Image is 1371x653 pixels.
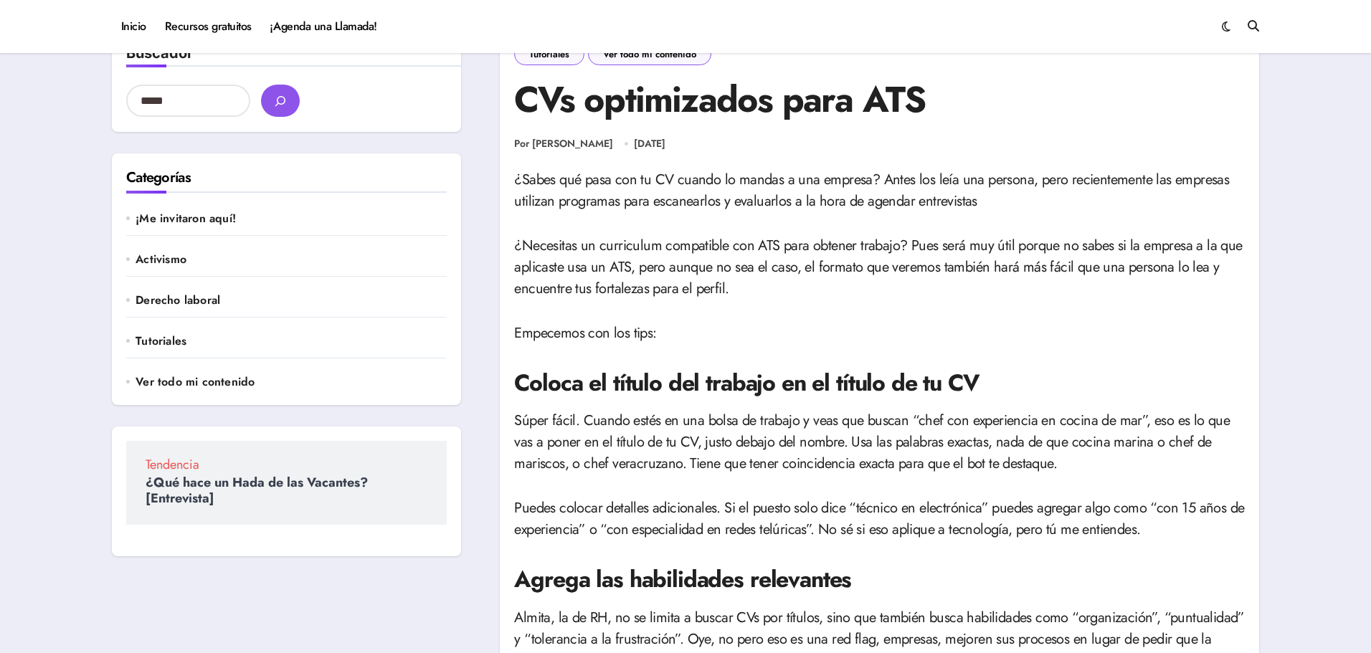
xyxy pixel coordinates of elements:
a: Por [PERSON_NAME] [514,137,613,151]
a: Recursos gratuitos [156,7,261,46]
time: [DATE] [634,136,665,151]
h1: CVs optimizados para ATS [514,76,1245,123]
a: Ver todo mi contenido [136,374,447,390]
a: ¿Qué hace un Hada de las Vacantes? [Entrevista] [146,473,368,507]
a: ¡Agenda una Llamada! [261,7,386,46]
h2: Categorías [126,168,447,188]
a: Derecho laboral [136,292,447,308]
a: Activismo [136,252,447,267]
p: ¿Necesitas un curriculum compatible con ATS para obtener trabajo? Pues será muy útil porque no sa... [514,235,1245,300]
a: Inicio [112,7,156,46]
p: Empecemos con los tips: [514,323,1245,344]
a: Tutoriales [136,333,447,349]
p: Puedes colocar detalles adicionales. Si el puesto solo dice “técnico en electrónica” puedes agreg... [514,497,1245,540]
a: [DATE] [634,137,665,151]
h2: Agrega las habilidades relevantes [514,563,1245,596]
a: Tutoriales [514,43,584,65]
span: Tendencia [146,458,427,471]
p: Súper fácil. Cuando estés en una bolsa de trabajo y veas que buscan “chef con experiencia en coci... [514,410,1245,475]
button: buscar [261,85,300,117]
a: ¡Me invitaron aquí! [136,211,447,227]
h2: Coloca el título del trabajo en el título de tu CV [514,367,1245,399]
p: ¿Sabes qué pasa con tu CV cuando lo mandas a una empresa? Antes los leía una persona, pero recien... [514,169,1245,212]
a: Ver todo mi contenido [588,43,711,65]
